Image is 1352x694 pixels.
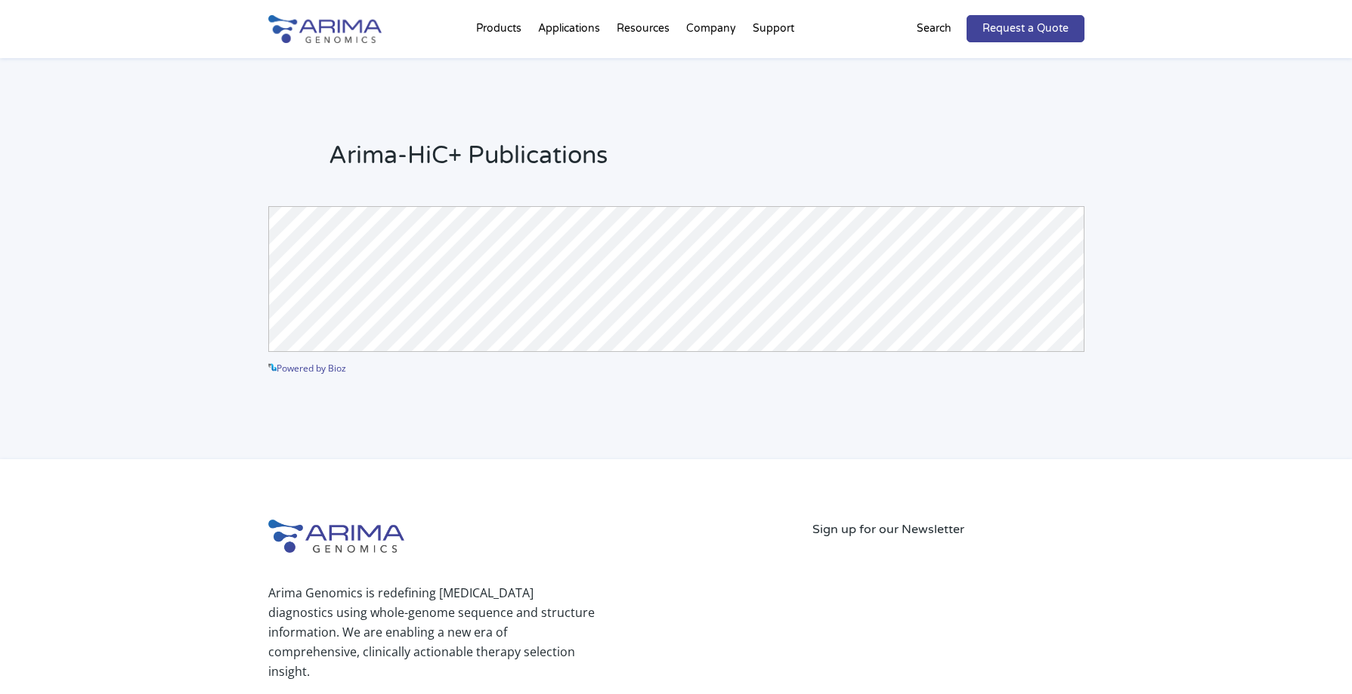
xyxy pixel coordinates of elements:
a: Request a Quote [967,15,1084,42]
a: See more details on Bioz [980,357,1084,377]
img: Arima-Genomics-logo [268,15,382,43]
img: Arima-Genomics-logo [268,520,404,553]
p: Arima Genomics is redefining [MEDICAL_DATA] diagnostics using whole-genome sequence and structure... [268,583,595,681]
a: Powered by Bioz [268,362,346,375]
p: Search [917,19,951,39]
p: Sign up for our Newsletter [812,520,1084,539]
h2: Arima-HiC+ Publications [329,139,1084,184]
img: powered by bioz [268,363,277,372]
